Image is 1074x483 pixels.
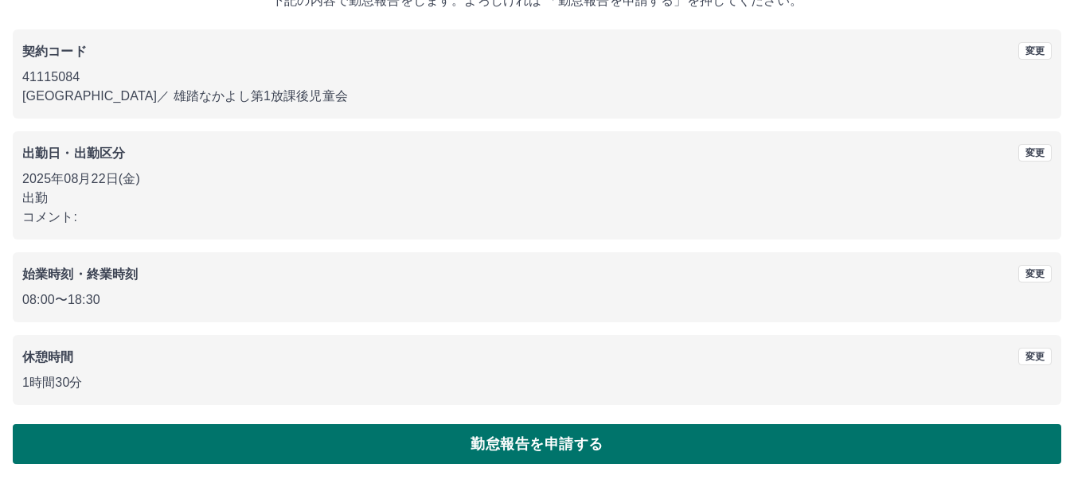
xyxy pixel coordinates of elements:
p: 2025年08月22日(金) [22,169,1052,189]
p: 出勤 [22,189,1052,208]
button: 変更 [1018,348,1052,365]
p: 08:00 〜 18:30 [22,290,1052,310]
b: 出勤日・出勤区分 [22,146,125,160]
p: [GEOGRAPHIC_DATA] ／ 雄踏なかよし第1放課後児童会 [22,87,1052,106]
button: 変更 [1018,144,1052,162]
b: 休憩時間 [22,350,74,364]
button: 変更 [1018,42,1052,60]
p: コメント: [22,208,1052,227]
p: 41115084 [22,68,1052,87]
button: 勤怠報告を申請する [13,424,1061,464]
p: 1時間30分 [22,373,1052,392]
button: 変更 [1018,265,1052,282]
b: 契約コード [22,45,87,58]
b: 始業時刻・終業時刻 [22,267,138,281]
